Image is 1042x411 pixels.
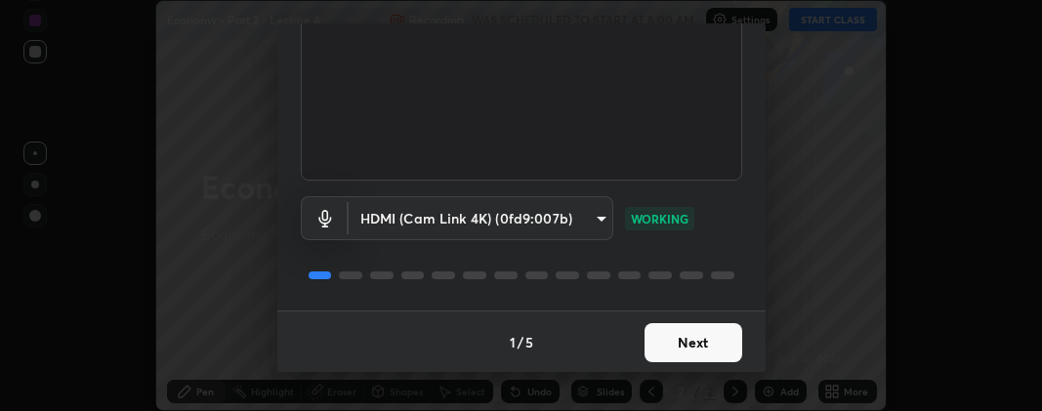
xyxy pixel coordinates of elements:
[518,332,523,352] h4: /
[645,323,742,362] button: Next
[349,196,613,240] div: Cam Link 4K (0fd9:007b)
[510,332,516,352] h4: 1
[525,332,533,352] h4: 5
[631,210,688,227] p: WORKING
